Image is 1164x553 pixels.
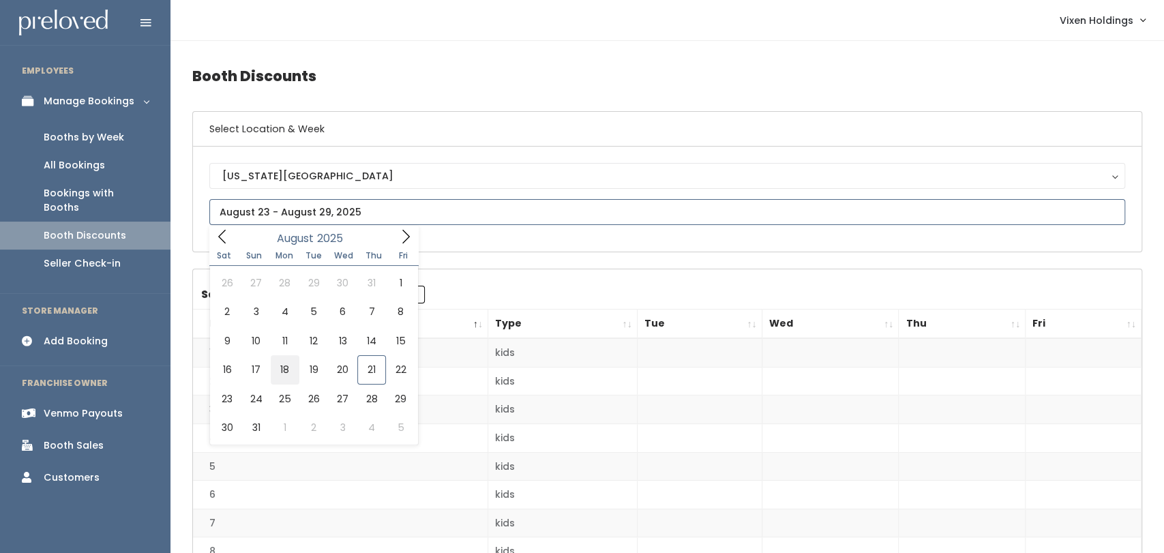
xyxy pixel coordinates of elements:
span: September 5, 2025 [386,413,415,442]
span: Mon [269,252,299,260]
span: August 26, 2025 [299,385,328,413]
div: Venmo Payouts [44,406,123,421]
span: Wed [329,252,359,260]
div: [US_STATE][GEOGRAPHIC_DATA] [222,168,1112,183]
span: August [277,233,314,244]
span: August 2, 2025 [213,297,241,326]
span: August 22, 2025 [386,355,415,384]
span: Tue [299,252,329,260]
div: All Bookings [44,158,105,173]
span: August 24, 2025 [241,385,270,413]
span: August 10, 2025 [241,327,270,355]
input: Year [314,230,355,247]
td: kids [488,395,638,424]
div: Booth Discounts [44,228,126,243]
input: August 23 - August 29, 2025 [209,199,1125,225]
span: September 2, 2025 [299,413,328,442]
td: 6 [193,481,488,509]
span: July 31, 2025 [357,269,386,297]
span: August 3, 2025 [241,297,270,326]
button: [US_STATE][GEOGRAPHIC_DATA] [209,163,1125,189]
span: August 13, 2025 [328,327,357,355]
div: Booths by Week [44,130,124,145]
th: Wed: activate to sort column ascending [762,310,899,339]
th: Thu: activate to sort column ascending [899,310,1026,339]
td: kids [488,367,638,395]
span: August 7, 2025 [357,297,386,326]
td: kids [488,424,638,453]
span: August 9, 2025 [213,327,241,355]
span: August 23, 2025 [213,385,241,413]
div: Add Booking [44,334,108,348]
span: August 31, 2025 [241,413,270,442]
td: 2 [193,367,488,395]
th: Tue: activate to sort column ascending [637,310,762,339]
a: Vixen Holdings [1046,5,1159,35]
span: August 17, 2025 [241,355,270,384]
td: kids [488,452,638,481]
span: August 29, 2025 [386,385,415,413]
span: August 4, 2025 [271,297,299,326]
span: Sun [239,252,269,260]
span: Vixen Holdings [1060,13,1133,28]
span: August 20, 2025 [328,355,357,384]
h6: Select Location & Week [193,112,1141,147]
div: Manage Bookings [44,94,134,108]
span: August 6, 2025 [328,297,357,326]
label: Search: [201,286,425,303]
span: Thu [359,252,389,260]
td: kids [488,509,638,537]
td: 1 [193,338,488,367]
span: August 21, 2025 [357,355,386,384]
span: August 16, 2025 [213,355,241,384]
td: kids [488,338,638,367]
span: September 4, 2025 [357,413,386,442]
td: 4 [193,424,488,453]
img: preloved logo [19,10,108,36]
span: Fri [389,252,419,260]
span: September 1, 2025 [271,413,299,442]
div: Bookings with Booths [44,186,149,215]
span: July 26, 2025 [213,269,241,297]
span: August 5, 2025 [299,297,328,326]
span: August 11, 2025 [271,327,299,355]
span: Sat [209,252,239,260]
span: July 27, 2025 [241,269,270,297]
div: Seller Check-in [44,256,121,271]
span: August 18, 2025 [271,355,299,384]
th: Booth Number: activate to sort column descending [193,310,488,339]
div: Booth Sales [44,438,104,453]
span: August 1, 2025 [386,269,415,297]
span: August 27, 2025 [328,385,357,413]
span: July 30, 2025 [328,269,357,297]
span: July 29, 2025 [299,269,328,297]
div: Customers [44,470,100,485]
th: Type: activate to sort column ascending [488,310,638,339]
span: July 28, 2025 [271,269,299,297]
span: August 8, 2025 [386,297,415,326]
span: August 12, 2025 [299,327,328,355]
span: August 19, 2025 [299,355,328,384]
span: August 30, 2025 [213,413,241,442]
span: August 28, 2025 [357,385,386,413]
td: 3 [193,395,488,424]
span: August 25, 2025 [271,385,299,413]
span: August 15, 2025 [386,327,415,355]
td: 7 [193,509,488,537]
span: September 3, 2025 [328,413,357,442]
span: August 14, 2025 [357,327,386,355]
td: kids [488,481,638,509]
td: 5 [193,452,488,481]
th: Fri: activate to sort column ascending [1026,310,1141,339]
h4: Booth Discounts [192,57,1142,95]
